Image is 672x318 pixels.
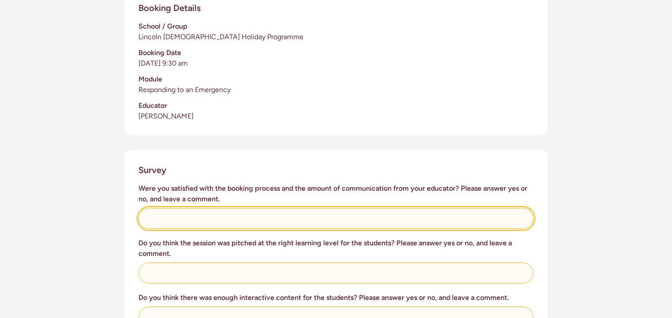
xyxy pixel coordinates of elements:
p: Responding to an Emergency [138,85,534,95]
p: Lincoln [DEMOGRAPHIC_DATA] Holiday Programme [138,32,534,42]
h3: Do you think the session was pitched at the right learning level for the students? Please answer ... [138,238,534,259]
h2: Survey [138,164,166,176]
h2: Booking Details [138,2,201,14]
h3: Do you think there was enough interactive content for the students? Please answer yes or no, and ... [138,292,534,303]
h3: Module [138,74,534,85]
p: [DATE] 9:30 am [138,58,534,69]
h3: Educator [138,100,534,111]
p: [PERSON_NAME] [138,111,534,122]
h3: Were you satisfied with the booking process and the amount of communication from your educator? P... [138,183,534,204]
h3: Booking Date [138,48,534,58]
h3: School / Group [138,21,534,32]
